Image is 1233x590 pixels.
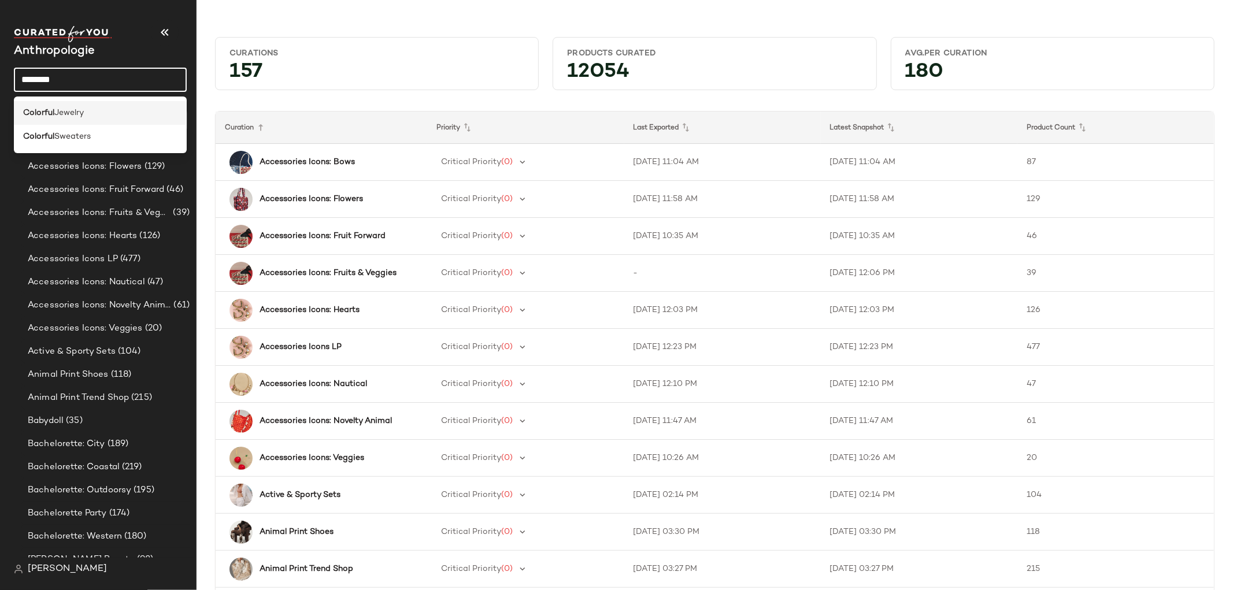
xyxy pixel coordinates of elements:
span: (129) [142,160,165,173]
b: Accessories Icons LP [260,341,342,353]
div: 157 [220,64,534,85]
span: (0) [501,417,513,425]
span: (0) [501,306,513,314]
span: (0) [501,454,513,462]
span: Accessories Icons: Flowers [28,160,142,173]
img: svg%3e [14,565,23,574]
span: Critical Priority [441,158,501,166]
div: 180 [896,64,1209,85]
span: [PERSON_NAME] Beauty [28,553,135,566]
b: Accessories Icons: Flowers [260,193,363,205]
span: (46) [165,183,184,196]
td: [DATE] 03:30 PM [821,514,1017,551]
span: Animal Print Shoes [28,368,109,381]
td: [DATE] 10:26 AM [821,440,1017,477]
span: (104) [116,345,141,358]
span: (180) [122,530,147,543]
span: (0) [501,491,513,499]
td: [DATE] 10:35 AM [624,218,821,255]
b: Colorful [23,107,54,119]
td: [DATE] 11:58 AM [821,181,1017,218]
span: (20) [143,322,162,335]
b: Accessories Icons: Bows [260,156,355,168]
span: (195) [131,484,154,497]
td: [DATE] 11:04 AM [624,144,821,181]
td: 129 [1017,181,1214,218]
span: (47) [145,276,164,289]
b: Colorful [23,131,54,143]
span: (126) [138,229,161,243]
td: [DATE] 12:03 PM [624,292,821,329]
b: Accessories Icons: Nautical [260,378,367,390]
img: 100065051_015_p [229,521,253,544]
img: 4115445000006_015_b [229,558,253,581]
span: (0) [501,232,513,240]
span: Critical Priority [441,232,501,240]
img: 93340685_029_a10 [229,151,253,174]
span: Critical Priority [441,528,501,536]
span: [PERSON_NAME] [28,562,107,576]
td: [DATE] 12:10 PM [821,366,1017,403]
td: [DATE] 12:23 PM [821,329,1017,366]
span: Accessories Icons: Hearts [28,229,138,243]
span: Critical Priority [441,454,501,462]
div: 12054 [558,64,871,85]
td: 87 [1017,144,1214,181]
span: (118) [109,368,132,381]
img: 104314703_070_b14 [229,336,253,359]
span: Current Company Name [14,45,95,57]
span: Critical Priority [441,269,501,277]
span: (0) [501,195,513,203]
span: Babydoll [28,414,64,428]
td: 61 [1017,403,1214,440]
span: Critical Priority [441,565,501,573]
img: 104314703_070_b14 [229,299,253,322]
span: Critical Priority [441,195,501,203]
th: Last Exported [624,112,821,144]
img: 91036277_075_b [229,447,253,470]
span: (215) [129,391,152,405]
td: [DATE] 02:14 PM [624,477,821,514]
span: Critical Priority [441,417,501,425]
span: (219) [120,461,142,474]
td: [DATE] 12:23 PM [624,329,821,366]
span: (0) [501,528,513,536]
td: 46 [1017,218,1214,255]
span: Bachelorette: Western [28,530,122,543]
td: [DATE] 11:58 AM [624,181,821,218]
b: Accessories Icons: Fruits & Veggies [260,267,397,279]
th: Product Count [1017,112,1214,144]
span: Critical Priority [441,380,501,388]
td: [DATE] 10:35 AM [821,218,1017,255]
span: Accessories Icons: Veggies [28,322,143,335]
span: (0) [501,380,513,388]
th: Latest Snapshot [821,112,1017,144]
span: (174) [107,507,130,520]
b: Accessories Icons: Veggies [260,452,364,464]
td: [DATE] 12:03 PM [821,292,1017,329]
td: [DATE] 11:47 AM [624,403,821,440]
img: 103522066_070_b [229,410,253,433]
b: Animal Print Shoes [260,526,334,538]
td: [DATE] 03:27 PM [821,551,1017,588]
span: Critical Priority [441,306,501,314]
span: Accessories Icons: Nautical [28,276,145,289]
td: [DATE] 02:14 PM [821,477,1017,514]
span: (0) [501,269,513,277]
b: Accessories Icons: Hearts [260,304,360,316]
span: (0) [501,565,513,573]
span: Bachelorette: Outdoorsy [28,484,131,497]
span: Accessories Icons: Fruit Forward [28,183,165,196]
td: 20 [1017,440,1214,477]
span: (0) [501,343,513,351]
span: Accessories Icons: Novelty Animal [28,299,171,312]
td: 104 [1017,477,1214,514]
span: Active & Sporty Sets [28,345,116,358]
b: Accessories Icons: Novelty Animal [260,415,392,427]
td: 39 [1017,255,1214,292]
span: (35) [64,414,83,428]
span: (98) [135,553,154,566]
span: Critical Priority [441,491,501,499]
span: Accessories Icons: Fruits & Veggies [28,206,171,220]
th: Curation [216,112,427,144]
